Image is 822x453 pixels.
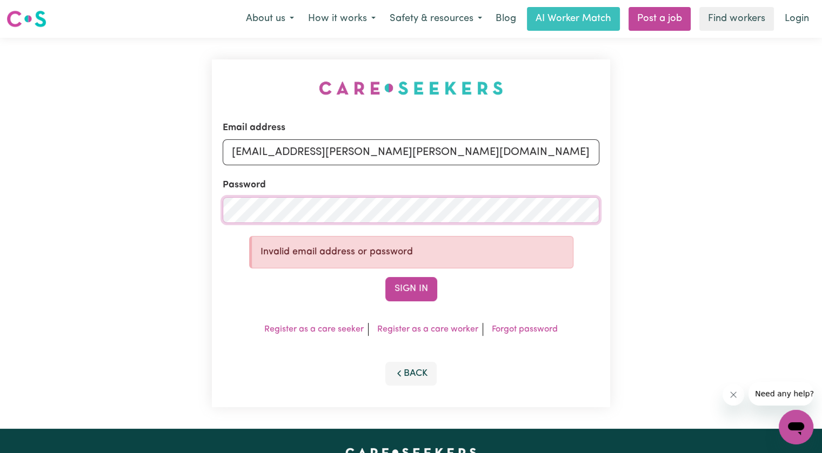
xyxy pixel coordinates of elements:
a: Register as a care seeker [264,325,364,334]
a: Forgot password [492,325,558,334]
a: Register as a care worker [377,325,478,334]
label: Email address [223,121,285,135]
button: About us [239,8,301,30]
iframe: Message from company [749,382,813,405]
a: Post a job [629,7,691,31]
span: Need any help? [6,8,65,16]
iframe: Button to launch messaging window [779,410,813,444]
button: Safety & resources [383,8,489,30]
a: Find workers [699,7,774,31]
a: AI Worker Match [527,7,620,31]
a: Blog [489,7,523,31]
p: Invalid email address or password [260,245,564,259]
iframe: Close message [723,384,744,405]
button: How it works [301,8,383,30]
a: Careseekers logo [6,6,46,31]
img: Careseekers logo [6,9,46,29]
input: Email address [223,139,599,165]
a: Login [778,7,816,31]
label: Password [223,178,266,192]
button: Sign In [385,277,437,301]
button: Back [385,362,437,386]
